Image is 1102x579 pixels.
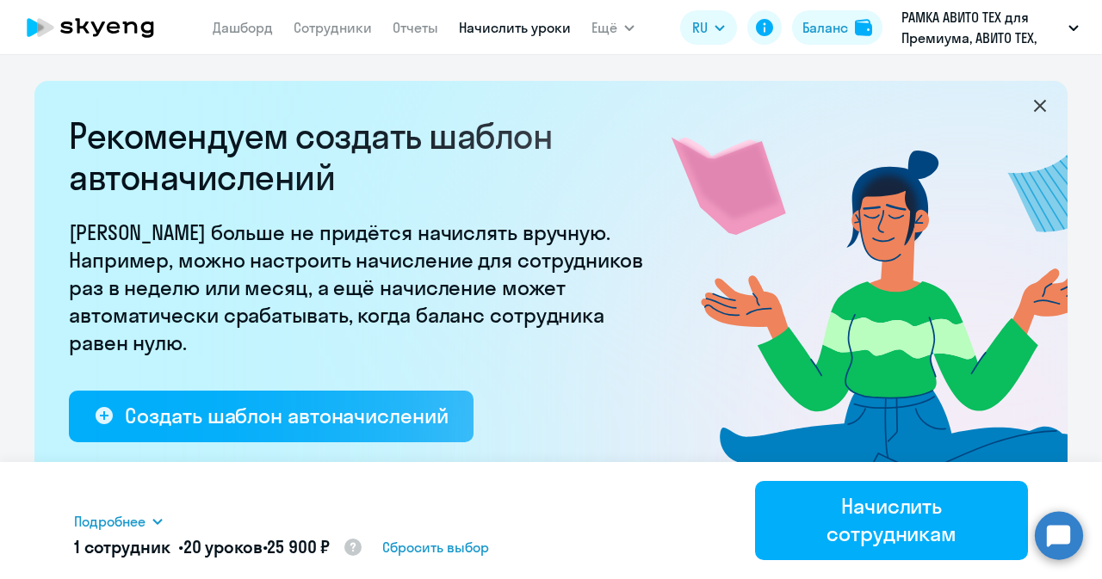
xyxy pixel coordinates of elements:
[893,7,1087,48] button: РАМКА АВИТО ТЕХ для Премиума, АВИТО ТЕХ, ООО
[125,402,448,429] div: Создать шаблон автоначислений
[901,7,1062,48] p: РАМКА АВИТО ТЕХ для Премиума, АВИТО ТЕХ, ООО
[393,19,438,36] a: Отчеты
[382,537,489,557] span: Сбросить выбор
[855,19,872,36] img: balance
[680,10,737,45] button: RU
[459,19,571,36] a: Начислить уроки
[69,219,654,356] p: [PERSON_NAME] больше не придётся начислять вручную. Например, можно настроить начисление для сотр...
[74,535,363,561] h5: 1 сотрудник • •
[267,536,330,557] span: 25 900 ₽
[69,115,654,198] h2: Рекомендуем создать шаблон автоначислений
[792,10,882,45] button: Балансbalance
[74,511,145,532] span: Подробнее
[802,17,848,38] div: Баланс
[591,17,617,38] span: Ещё
[755,481,1028,560] button: Начислить сотрудникам
[69,391,474,442] button: Создать шаблон автоначислений
[294,19,372,36] a: Сотрудники
[692,17,708,38] span: RU
[183,536,263,557] span: 20 уроков
[591,10,635,45] button: Ещё
[213,19,273,36] a: Дашборд
[779,492,1004,547] div: Начислить сотрудникам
